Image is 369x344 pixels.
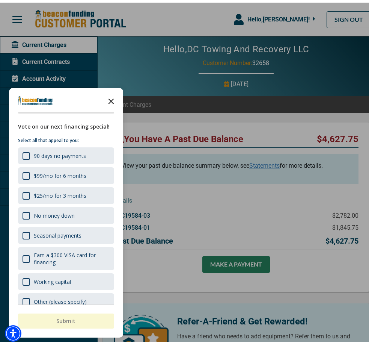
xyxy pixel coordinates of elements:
div: Accessibility Menu [5,323,21,339]
div: Survey [9,85,123,335]
button: Submit [18,311,114,326]
div: Vote on our next financing special! [18,120,114,128]
div: Earn a $300 VISA card for financing [18,244,114,268]
div: $99/mo for 6 months [34,170,86,177]
div: $25/mo for 3 months [18,185,114,202]
div: Earn a $300 VISA card for financing [34,249,110,263]
div: Seasonal payments [34,229,81,236]
div: $25/mo for 3 months [34,189,86,197]
div: Working capital [18,271,114,288]
div: No money down [18,205,114,221]
div: 90 days no payments [18,145,114,162]
div: Other (please specify) [34,296,87,303]
div: Working capital [34,276,71,283]
img: Company logo [18,94,53,103]
div: Other (please specify) [18,291,114,308]
div: Seasonal payments [18,224,114,241]
button: Close the survey [104,91,119,106]
div: 90 days no payments [34,150,86,157]
div: $99/mo for 6 months [18,165,114,182]
p: Select all that appeal to you: [18,134,114,142]
div: No money down [34,209,75,217]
